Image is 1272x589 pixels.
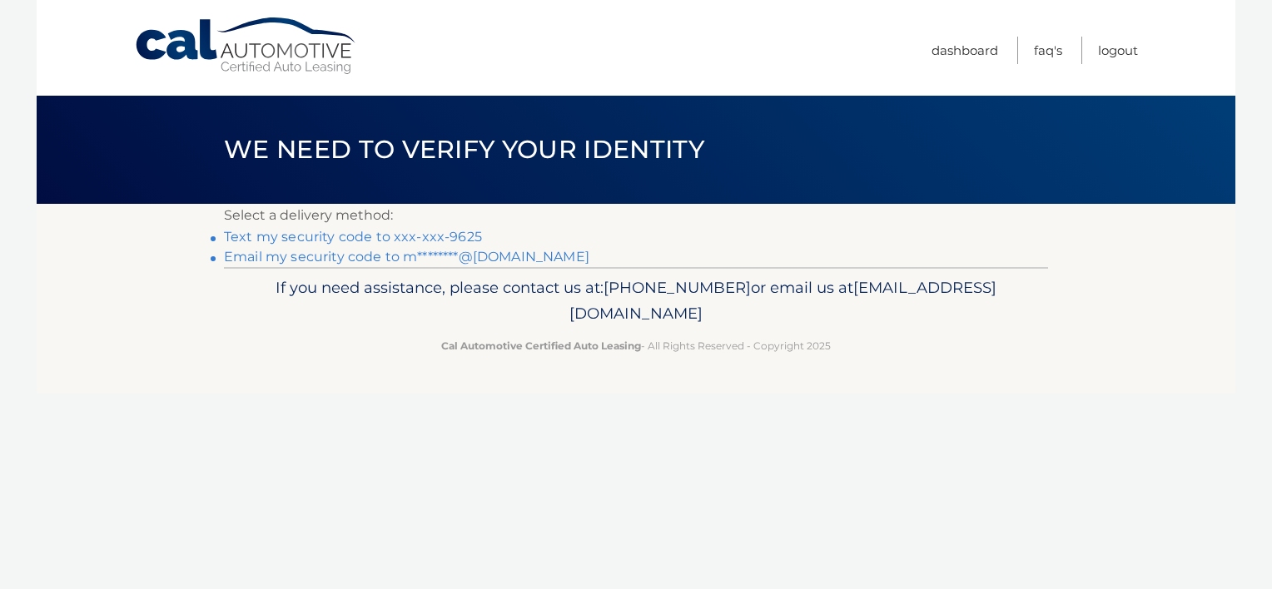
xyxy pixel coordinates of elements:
span: We need to verify your identity [224,134,704,165]
a: Text my security code to xxx-xxx-9625 [224,229,482,245]
span: [PHONE_NUMBER] [604,278,751,297]
a: Cal Automotive [134,17,359,76]
p: - All Rights Reserved - Copyright 2025 [235,337,1037,354]
a: FAQ's [1034,37,1062,64]
a: Logout [1098,37,1138,64]
p: Select a delivery method: [224,204,1048,227]
a: Dashboard [932,37,998,64]
a: Email my security code to m********@[DOMAIN_NAME] [224,249,589,265]
p: If you need assistance, please contact us at: or email us at [235,275,1037,328]
strong: Cal Automotive Certified Auto Leasing [441,339,641,352]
